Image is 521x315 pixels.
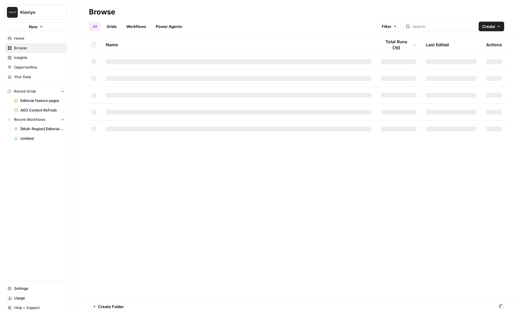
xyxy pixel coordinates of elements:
span: Browse [14,45,64,51]
a: AEO Content Refresh [11,106,67,115]
span: Usage [14,295,64,301]
span: Recent Grids [14,89,36,94]
div: Actions [486,36,502,53]
a: Workflows [123,22,150,31]
a: Browse [5,43,67,53]
span: Editorial feature pages [20,98,64,103]
button: Recent Grids [5,87,67,96]
span: New [29,24,38,30]
div: Last Edited [426,36,449,53]
button: Filter [378,22,401,31]
span: Filter [382,23,391,29]
a: Settings [5,284,67,293]
a: Untitled [11,134,67,143]
a: Insights [5,53,67,63]
span: Help + Support [14,305,64,310]
button: Workspace: Klaviyo [5,5,67,20]
span: AEO Content Refresh [20,108,64,113]
span: Settings [14,286,64,291]
span: Your Data [14,74,64,80]
button: Create [479,22,504,31]
a: Grids [103,22,120,31]
span: Create [482,23,495,29]
button: Help + Support [5,303,67,313]
span: Insights [14,55,64,60]
a: Usage [5,293,67,303]
button: Recent Workflows [5,115,67,124]
span: [Multi-Region] Editorial feature page [20,126,64,132]
a: All [89,22,101,31]
a: Opportunities [5,63,67,72]
a: Your Data [5,72,67,82]
a: Home [5,34,67,43]
a: [Multi-Region] Editorial feature page [11,124,67,134]
button: New [5,22,67,31]
a: Power Agents [152,22,186,31]
div: Name [106,36,371,53]
a: Editorial feature pages [11,96,67,106]
span: Create Folder [98,304,124,310]
span: Home [14,36,64,41]
button: Create Folder [89,302,127,311]
input: Search [412,23,473,29]
img: Klaviyo Logo [7,7,18,18]
span: Untitled [20,136,64,141]
span: Opportunities [14,65,64,70]
span: Recent Workflows [14,117,45,122]
div: Total Runs (7d) [381,36,416,53]
div: Browse [89,7,115,17]
span: Klaviyo [20,9,57,15]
